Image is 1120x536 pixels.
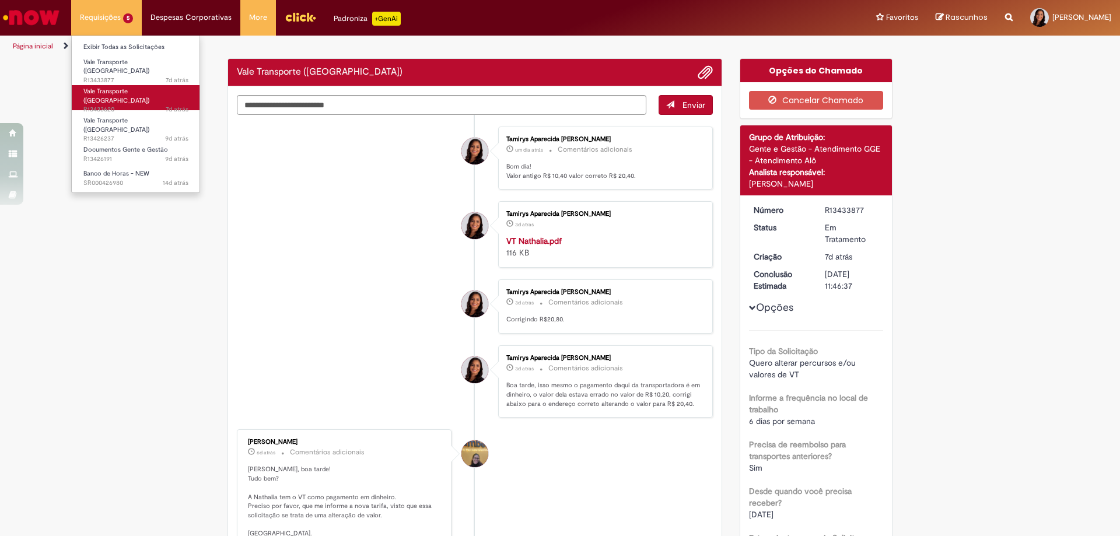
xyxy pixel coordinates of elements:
[83,87,149,105] span: Vale Transporte ([GEOGRAPHIC_DATA])
[749,143,884,166] div: Gente e Gestão - Atendimento GGE - Atendimento Alô
[698,65,713,80] button: Adicionar anexos
[506,381,701,408] p: Boa tarde, isso mesmo o pagamento daqui da transportadora é em dinheiro, o valor dela estava erra...
[166,76,188,85] span: 7d atrás
[248,439,442,446] div: [PERSON_NAME]
[745,204,817,216] dt: Número
[165,155,188,163] span: 9d atrás
[123,13,133,23] span: 5
[506,136,701,143] div: Tamirys Aparecida [PERSON_NAME]
[515,221,534,228] time: 25/08/2025 15:00:40
[740,59,892,82] div: Opções do Chamado
[749,131,884,143] div: Grupo de Atribuição:
[749,439,846,461] b: Precisa de reembolso para transportes anteriores?
[548,363,623,373] small: Comentários adicionais
[506,235,701,258] div: 116 KB
[745,268,817,292] dt: Conclusão Estimada
[9,36,738,57] ul: Trilhas de página
[72,41,200,54] a: Exibir Todas as Solicitações
[290,447,365,457] small: Comentários adicionais
[83,58,149,76] span: Vale Transporte ([GEOGRAPHIC_DATA])
[165,134,188,143] span: 9d atrás
[165,134,188,143] time: 18/08/2025 17:46:40
[83,145,168,154] span: Documentos Gente e Gestão
[72,56,200,81] a: Aberto R13433877 : Vale Transporte (VT)
[237,67,402,78] h2: Vale Transporte (VT) Histórico de tíquete
[461,440,488,467] div: Amanda De Campos Gomes Do Nascimento
[506,236,562,246] a: VT Nathalia.pdf
[163,178,188,187] time: 13/08/2025 18:26:42
[72,114,200,139] a: Aberto R13426237 : Vale Transporte (VT)
[749,178,884,190] div: [PERSON_NAME]
[72,167,200,189] a: Aberto SR000426980 : Banco de Horas - NEW
[506,289,701,296] div: Tamirys Aparecida [PERSON_NAME]
[1052,12,1111,22] span: [PERSON_NAME]
[334,12,401,26] div: Padroniza
[163,178,188,187] span: 14d atrás
[749,463,762,473] span: Sim
[515,299,534,306] time: 25/08/2025 15:00:34
[72,85,200,110] a: Aberto R13433620 : Vale Transporte (VT)
[13,41,53,51] a: Página inicial
[825,204,879,216] div: R13433877
[825,268,879,292] div: [DATE] 11:46:37
[166,105,188,114] time: 20/08/2025 16:48:30
[749,486,852,508] b: Desde quando você precisa receber?
[506,211,701,218] div: Tamirys Aparecida [PERSON_NAME]
[515,221,534,228] span: 3d atrás
[83,76,188,85] span: R13433877
[285,8,316,26] img: click_logo_yellow_360x200.png
[749,166,884,178] div: Analista responsável:
[825,222,879,245] div: Em Tratamento
[749,91,884,110] button: Cancelar Chamado
[83,178,188,188] span: SR000426980
[372,12,401,26] p: +GenAi
[150,12,232,23] span: Despesas Corporativas
[515,299,534,306] span: 3d atrás
[83,169,149,178] span: Banco de Horas - NEW
[936,12,988,23] a: Rascunhos
[506,162,701,180] p: Bom dia! Valor antigo R$ 10,40 valor correto R$ 20,40.
[745,251,817,262] dt: Criação
[166,105,188,114] span: 7d atrás
[461,212,488,239] div: Tamirys Aparecida Lourenco Fonseca
[506,355,701,362] div: Tamirys Aparecida [PERSON_NAME]
[461,356,488,383] div: Tamirys Aparecida Lourenco Fonseca
[749,509,773,520] span: [DATE]
[80,12,121,23] span: Requisições
[659,95,713,115] button: Enviar
[558,145,632,155] small: Comentários adicionais
[825,251,879,262] div: 20/08/2025 17:32:45
[257,449,275,456] time: 22/08/2025 16:20:47
[515,146,543,153] time: 26/08/2025 09:21:00
[83,134,188,143] span: R13426237
[825,251,852,262] span: 7d atrás
[946,12,988,23] span: Rascunhos
[237,95,646,115] textarea: Digite sua mensagem aqui...
[825,251,852,262] time: 20/08/2025 17:32:45
[515,365,534,372] span: 3d atrás
[461,138,488,164] div: Tamirys Aparecida Lourenco Fonseca
[749,358,858,380] span: Quero alterar percursos e/ou valores de VT
[886,12,918,23] span: Favoritos
[682,100,705,110] span: Enviar
[749,393,868,415] b: Informe a frequência no local de trabalho
[83,155,188,164] span: R13426191
[515,146,543,153] span: um dia atrás
[249,12,267,23] span: More
[83,105,188,114] span: R13433620
[166,76,188,85] time: 20/08/2025 17:32:47
[71,35,200,193] ul: Requisições
[83,116,149,134] span: Vale Transporte ([GEOGRAPHIC_DATA])
[749,346,818,356] b: Tipo da Solicitação
[461,290,488,317] div: Tamirys Aparecida Lourenco Fonseca
[72,143,200,165] a: Aberto R13426191 : Documentos Gente e Gestão
[257,449,275,456] span: 6d atrás
[515,365,534,372] time: 25/08/2025 14:34:36
[749,416,815,426] span: 6 dias por semana
[165,155,188,163] time: 18/08/2025 17:36:19
[745,222,817,233] dt: Status
[1,6,61,29] img: ServiceNow
[548,297,623,307] small: Comentários adicionais
[506,315,701,324] p: Corrigindo R$20,80.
